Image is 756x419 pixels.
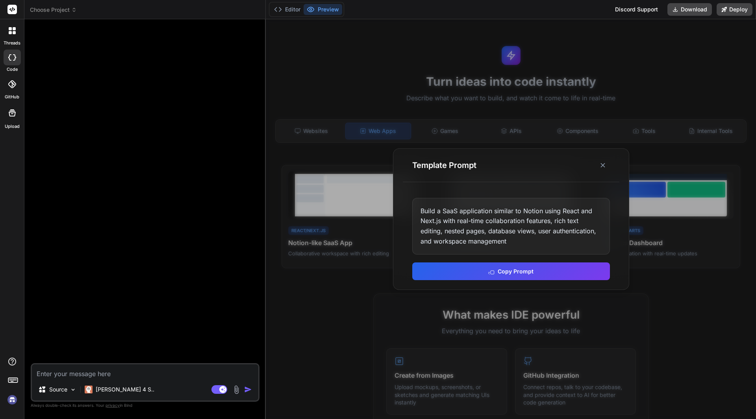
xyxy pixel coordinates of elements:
label: code [7,66,18,73]
span: Choose Project [30,6,77,14]
button: Preview [304,4,342,15]
button: Download [667,3,712,16]
p: Always double-check its answers. Your in Bind [31,402,259,409]
img: icon [244,386,252,393]
img: Pick Models [70,386,76,393]
div: Discord Support [610,3,663,16]
p: Source [49,386,67,393]
h3: Template Prompt [412,160,476,171]
button: Deploy [717,3,752,16]
img: attachment [232,385,241,394]
button: Editor [271,4,304,15]
p: [PERSON_NAME] 4 S.. [96,386,154,393]
span: privacy [106,403,120,408]
button: Copy Prompt [412,262,610,280]
label: Upload [5,123,20,130]
label: threads [4,40,20,46]
div: Build a SaaS application similar to Notion using React and Next.js with real-time collaboration f... [412,198,610,255]
img: signin [6,393,19,406]
img: Claude 4 Sonnet [85,386,93,393]
label: GitHub [5,94,19,100]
